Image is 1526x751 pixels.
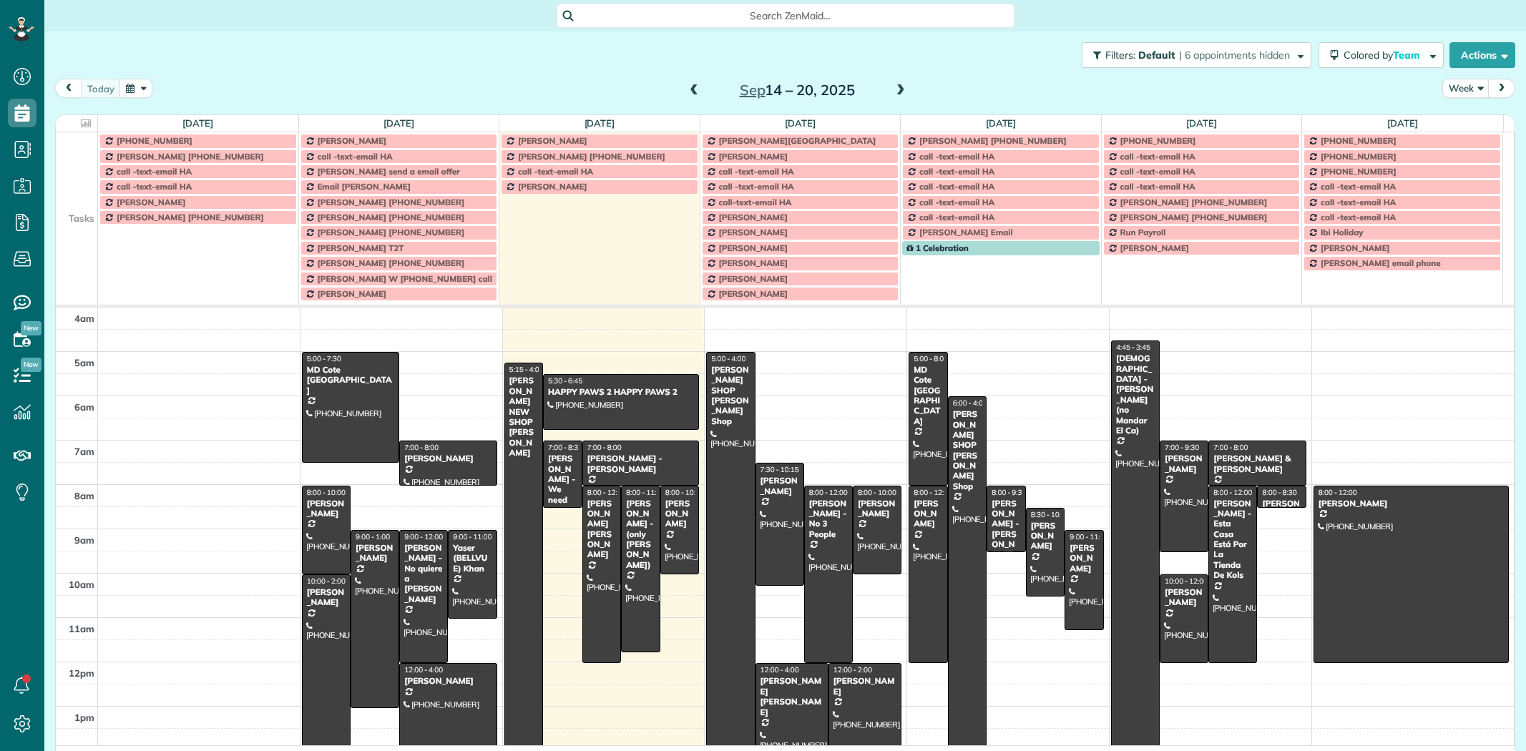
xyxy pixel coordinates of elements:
div: [PERSON_NAME] [1030,521,1061,551]
span: 8:00 - 9:30 [992,488,1026,497]
span: [PERSON_NAME] [PHONE_NUMBER] [919,135,1067,146]
span: call -text-email HA [919,197,994,207]
div: [DEMOGRAPHIC_DATA] - [PERSON_NAME] (no Mandar El Ca) [1115,353,1155,436]
span: 11am [69,623,94,634]
span: Colored by [1344,49,1425,62]
button: Actions [1449,42,1515,68]
h2: 14 – 20, 2025 [708,82,886,98]
span: Team [1393,49,1422,62]
span: [PERSON_NAME] [PHONE_NUMBER] [117,212,264,222]
div: [PERSON_NAME] - [PERSON_NAME] [991,499,1022,560]
span: 12:00 - 4:00 [760,665,799,674]
span: 8:00 - 10:00 [307,488,346,497]
span: [PHONE_NUMBER] [117,135,192,146]
div: [PERSON_NAME] [PERSON_NAME] [587,499,617,560]
span: Run Payroll [1120,227,1165,237]
span: Filters: [1105,49,1135,62]
a: [DATE] [1387,117,1418,129]
div: [PERSON_NAME] [PERSON_NAME] [760,676,824,717]
span: 5:00 - 4:00 [711,354,745,363]
span: Sep [740,81,766,99]
span: call -text-email HA [1120,166,1195,177]
span: 4:45 - 3:45 [1116,343,1150,352]
span: [PERSON_NAME] email phone [1321,257,1441,268]
span: [PERSON_NAME] [PHONE_NUMBER] [317,227,464,237]
span: [PHONE_NUMBER] [1321,135,1397,146]
span: [PERSON_NAME] [518,181,587,192]
span: [PERSON_NAME] [718,227,788,237]
div: [PERSON_NAME] NEW SHOP [PERSON_NAME] [509,375,539,458]
span: [PERSON_NAME] [PHONE_NUMBER] [1120,197,1267,207]
div: [PERSON_NAME] [306,587,346,608]
div: [PERSON_NAME] - Esta Casa Está Por La Tienda De Kols [1213,499,1253,581]
span: 6am [74,401,94,413]
span: [PHONE_NUMBER] [1321,151,1397,162]
span: call -text-email HA [518,166,593,177]
div: HAPPY PAWS 2 HAPPY PAWS 2 [547,387,695,397]
span: 1pm [74,712,94,723]
span: [PERSON_NAME] [518,135,587,146]
span: 5:30 - 6:45 [548,376,582,386]
span: 8:00 - 8:30 [1262,488,1296,497]
a: [DATE] [785,117,816,129]
span: 4am [74,313,94,324]
span: 8:00 - 12:00 [587,488,626,497]
button: today [81,79,121,98]
div: [PERSON_NAME] [1164,587,1204,608]
div: [PERSON_NAME] - (only [PERSON_NAME]) [625,499,656,571]
span: 7:30 - 10:15 [760,465,799,474]
span: 8:00 - 10:00 [858,488,896,497]
span: Ibi Holiday [1321,227,1364,237]
button: Week [1442,79,1490,98]
div: [PERSON_NAME] [1318,499,1505,509]
span: [PERSON_NAME] [PHONE_NUMBER] [518,151,665,162]
span: 5:15 - 4:00 [509,365,544,374]
div: MD Cote [GEOGRAPHIC_DATA] [306,365,395,396]
span: 9:00 - 1:00 [356,532,390,541]
span: New [21,358,41,372]
span: call -text-email HA [919,181,994,192]
span: [PERSON_NAME] [PHONE_NUMBER] [317,212,464,222]
button: prev [55,79,82,98]
div: [PERSON_NAME] & [PERSON_NAME] [1213,453,1301,474]
span: 8am [74,490,94,501]
span: 8:00 - 12:00 [1213,488,1252,497]
span: 7:00 - 8:00 [404,443,439,452]
span: call -text-email HA [919,151,994,162]
div: [PERSON_NAME] - No quiere a [PERSON_NAME] [403,543,444,604]
div: [PERSON_NAME] [1164,453,1204,474]
span: 12pm [69,667,94,679]
span: 9:00 - 11:00 [453,532,491,541]
span: [PERSON_NAME] [718,242,788,253]
span: call -text-email HA [718,166,793,177]
span: 1 Celebration [906,242,969,253]
span: [PERSON_NAME] [718,257,788,268]
span: [PERSON_NAME] [PHONE_NUMBER] [1120,212,1267,222]
div: [PERSON_NAME] [857,499,897,519]
span: call -text-email HA [919,212,994,222]
span: call -text-email HA [117,166,192,177]
span: 7:00 - 8:00 [1213,443,1248,452]
span: | 6 appointments hidden [1179,49,1290,62]
span: 9:00 - 11:15 [1070,532,1108,541]
span: 7:00 - 8:30 [548,443,582,452]
span: 7:00 - 8:00 [587,443,622,452]
span: 5:00 - 7:30 [307,354,341,363]
span: 10:00 - 12:00 [1165,576,1208,586]
span: 5am [74,357,94,368]
span: [PERSON_NAME] [317,135,386,146]
span: call -text-email HA [1321,197,1396,207]
div: MD Cote [GEOGRAPHIC_DATA] [913,365,944,426]
span: 7:00 - 9:30 [1165,443,1199,452]
span: [PERSON_NAME] [PHONE_NUMBER] [317,257,464,268]
span: 10:00 - 2:00 [307,576,346,586]
a: [DATE] [585,117,615,129]
div: [PERSON_NAME] [403,676,492,686]
span: [PERSON_NAME] [718,273,788,284]
span: [PERSON_NAME] [117,197,186,207]
span: call -text-email HA [1120,151,1195,162]
span: 12:00 - 2:00 [833,665,872,674]
div: [PERSON_NAME] - [PERSON_NAME] [587,453,695,474]
span: [PERSON_NAME] W [PHONE_NUMBER] call [317,273,491,284]
span: call -text-email HA [1120,181,1195,192]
